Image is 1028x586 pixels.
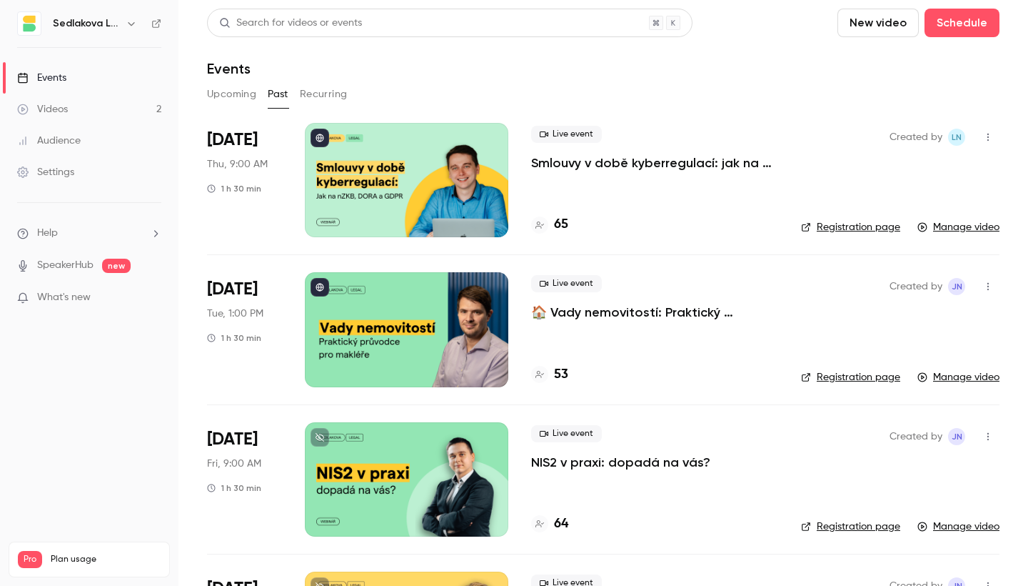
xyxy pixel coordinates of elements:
[18,551,42,568] span: Pro
[51,554,161,565] span: Plan usage
[53,16,120,31] h6: Sedlakova Legal
[102,259,131,273] span: new
[37,258,94,273] a: SpeakerHub
[554,515,568,534] h4: 64
[531,126,602,143] span: Live event
[268,83,288,106] button: Past
[17,226,161,241] li: help-dropdown-opener
[207,332,261,344] div: 1 h 30 min
[17,165,74,179] div: Settings
[207,272,282,387] div: Aug 12 Tue, 1:00 PM (Europe/Prague)
[948,278,965,295] span: Jan Nuc
[952,278,962,295] span: JN
[554,365,568,384] h4: 53
[801,220,900,234] a: Registration page
[837,9,919,37] button: New video
[917,220,999,234] a: Manage video
[17,134,81,148] div: Audience
[531,454,710,471] a: NIS2 v praxi: dopadá na vás?
[531,365,568,384] a: 53
[890,129,942,146] span: Created by
[207,83,256,106] button: Upcoming
[219,16,362,31] div: Search for videos or events
[207,183,261,194] div: 1 h 30 min
[531,154,778,172] a: Smlouvy v době kyberregulací: jak na nZKB, DORA a GDPR
[18,12,41,35] img: Sedlakova Legal
[531,215,568,234] a: 65
[531,515,568,534] a: 64
[531,425,602,442] span: Live event
[890,428,942,445] span: Created by
[37,290,91,305] span: What's new
[948,129,965,146] span: Lucie Nováčková
[207,482,261,494] div: 1 h 30 min
[207,307,263,321] span: Tue, 1:00 PM
[207,60,251,77] h1: Events
[37,226,58,241] span: Help
[917,370,999,384] a: Manage video
[924,9,999,37] button: Schedule
[17,71,66,85] div: Events
[801,520,900,534] a: Registration page
[917,520,999,534] a: Manage video
[952,428,962,445] span: JN
[300,83,348,106] button: Recurring
[207,457,261,471] span: Fri, 9:00 AM
[207,278,258,301] span: [DATE]
[952,129,962,146] span: LN
[531,275,602,292] span: Live event
[207,428,258,451] span: [DATE]
[207,422,282,537] div: Jun 20 Fri, 9:00 AM (Europe/Prague)
[207,157,268,172] span: Thu, 9:00 AM
[890,278,942,295] span: Created by
[554,215,568,234] h4: 65
[801,370,900,384] a: Registration page
[207,129,258,152] span: [DATE]
[17,102,68,116] div: Videos
[948,428,965,445] span: Jan Nuc
[207,123,282,237] div: Aug 21 Thu, 9:00 AM (Europe/Prague)
[531,304,778,321] a: 🏠 Vady nemovitostí: Praktický průvodce pro makléře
